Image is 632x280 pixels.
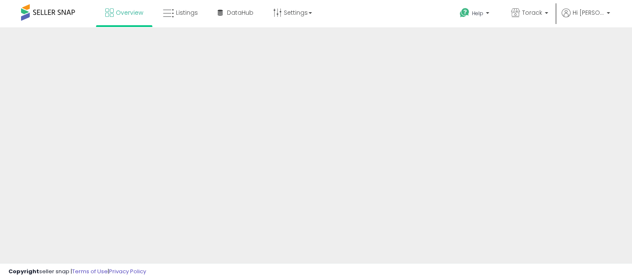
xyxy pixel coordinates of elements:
[459,8,470,18] i: Get Help
[8,267,39,275] strong: Copyright
[573,8,604,17] span: Hi [PERSON_NAME]
[562,8,610,27] a: Hi [PERSON_NAME]
[72,267,108,275] a: Terms of Use
[8,268,146,276] div: seller snap | |
[472,10,483,17] span: Help
[116,8,143,17] span: Overview
[522,8,542,17] span: Torack
[109,267,146,275] a: Privacy Policy
[227,8,253,17] span: DataHub
[176,8,198,17] span: Listings
[453,1,498,27] a: Help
